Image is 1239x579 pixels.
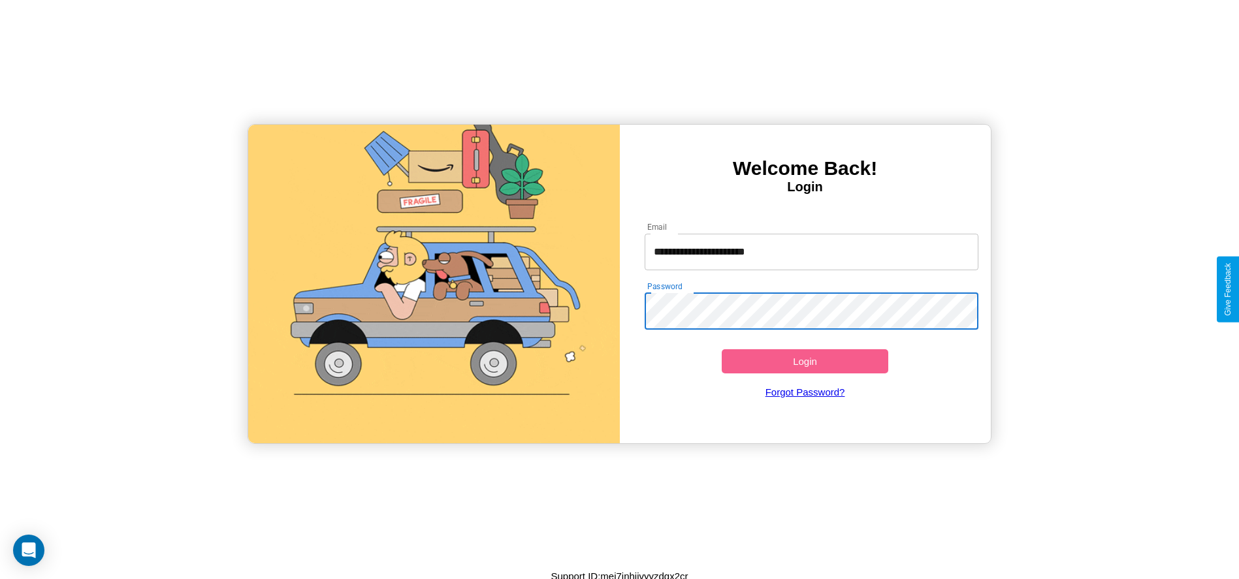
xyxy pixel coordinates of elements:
h4: Login [620,180,991,195]
button: Login [722,349,889,373]
h3: Welcome Back! [620,157,991,180]
a: Forgot Password? [638,373,972,411]
label: Email [647,221,668,232]
div: Open Intercom Messenger [13,535,44,566]
div: Give Feedback [1223,263,1232,316]
label: Password [647,281,682,292]
img: gif [248,125,619,443]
